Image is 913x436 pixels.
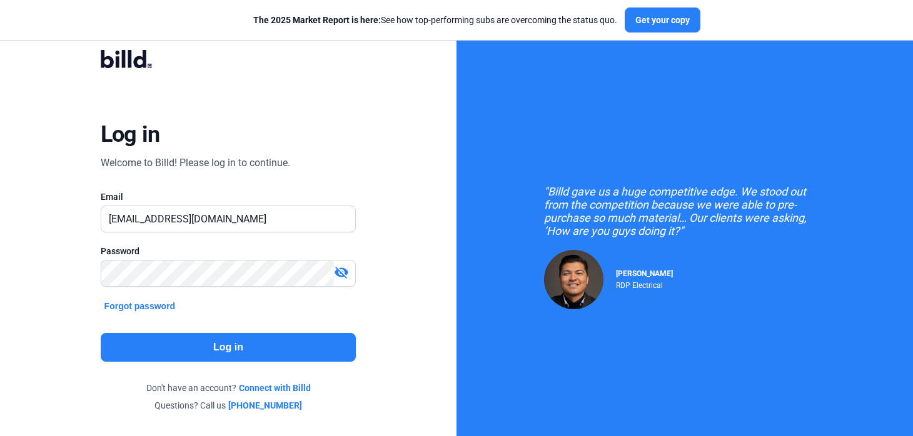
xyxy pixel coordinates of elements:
div: Email [101,191,356,203]
div: "Billd gave us a huge competitive edge. We stood out from the competition because we were able to... [544,185,825,237]
button: Get your copy [625,7,700,32]
div: See how top-performing subs are overcoming the status quo. [253,14,617,26]
div: Password [101,245,356,257]
button: Log in [101,333,356,362]
img: Raul Pacheco [544,250,603,309]
button: Forgot password [101,299,179,313]
span: [PERSON_NAME] [616,269,673,278]
span: The 2025 Market Report is here: [253,15,381,25]
a: Connect with Billd [239,382,311,394]
div: RDP Electrical [616,278,673,290]
div: Welcome to Billd! Please log in to continue. [101,156,290,171]
div: Log in [101,121,160,148]
div: Questions? Call us [101,399,356,412]
a: [PHONE_NUMBER] [228,399,302,412]
div: Don't have an account? [101,382,356,394]
mat-icon: visibility_off [334,265,349,280]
